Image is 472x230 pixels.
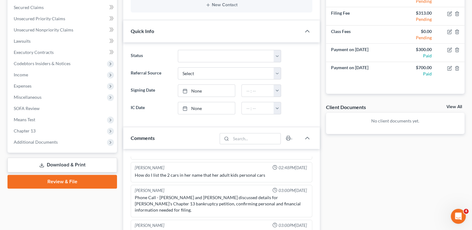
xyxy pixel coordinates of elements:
[231,133,280,144] input: Search...
[135,194,308,213] div: Phone Call - [PERSON_NAME] and [PERSON_NAME] discussed details for [PERSON_NAME]'s Chapter 13 ban...
[14,38,31,44] span: Lawsuits
[178,102,235,114] a: None
[14,83,32,89] span: Expenses
[326,62,395,80] td: Payment on [DATE]
[135,165,164,171] div: [PERSON_NAME]
[9,2,117,13] a: Secured Claims
[326,44,395,62] td: Payment on [DATE]
[135,223,164,228] div: [PERSON_NAME]
[9,36,117,47] a: Lawsuits
[400,16,432,22] div: Pending
[400,65,432,71] div: $700.00
[326,104,366,110] div: Client Documents
[128,102,174,114] label: IC Date
[326,7,395,25] td: Filing Fee
[400,46,432,53] div: $300.00
[14,27,73,32] span: Unsecured Nonpriority Claims
[131,28,154,34] span: Quick Info
[14,16,65,21] span: Unsecured Priority Claims
[279,165,307,171] span: 02:48PM[DATE]
[14,72,28,77] span: Income
[242,102,274,114] input: -- : --
[128,84,174,97] label: Signing Date
[279,188,307,194] span: 03:00PM[DATE]
[128,50,174,62] label: Status
[135,188,164,194] div: [PERSON_NAME]
[400,10,432,16] div: $313.00
[178,85,235,97] a: None
[279,223,307,228] span: 03:00PM[DATE]
[135,172,308,178] div: How do I list the 2 cars in her name that her adult kids personal cars
[331,118,460,124] p: No client documents yet.
[128,67,174,80] label: Referral Source
[14,128,36,133] span: Chapter 13
[9,13,117,24] a: Unsecured Priority Claims
[136,2,307,7] button: New Contact
[400,28,432,35] div: $0.00
[451,209,466,224] iframe: Intercom live chat
[446,105,462,109] a: View All
[400,35,432,41] div: Pending
[14,106,40,111] span: SOFA Review
[400,71,432,77] div: Paid
[14,94,41,100] span: Miscellaneous
[9,24,117,36] a: Unsecured Nonpriority Claims
[242,85,274,97] input: -- : --
[9,47,117,58] a: Executory Contracts
[131,135,155,141] span: Comments
[464,209,469,214] span: 4
[14,117,35,122] span: Means Test
[400,53,432,59] div: Paid
[7,158,117,172] a: Download & Print
[14,139,58,145] span: Additional Documents
[14,50,54,55] span: Executory Contracts
[14,5,44,10] span: Secured Claims
[14,61,71,66] span: Codebtors Insiders & Notices
[326,25,395,43] td: Class Fees
[9,103,117,114] a: SOFA Review
[7,175,117,189] a: Review & File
